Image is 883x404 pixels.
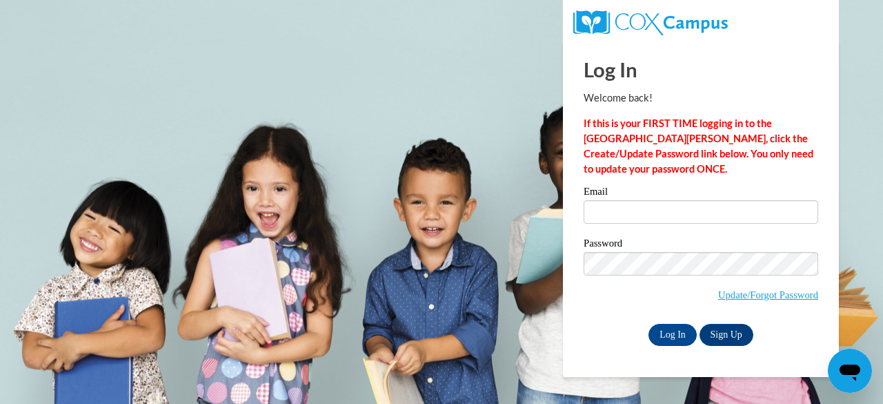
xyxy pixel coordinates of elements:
[584,55,818,84] h1: Log In
[718,289,818,300] a: Update/Forgot Password
[584,90,818,106] p: Welcome back!
[700,324,753,346] a: Sign Up
[648,324,697,346] input: Log In
[584,186,818,200] label: Email
[584,117,813,175] strong: If this is your FIRST TIME logging in to the [GEOGRAPHIC_DATA][PERSON_NAME], click the Create/Upd...
[584,238,818,252] label: Password
[828,349,872,393] iframe: Button to launch messaging window
[573,10,728,35] img: COX Campus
